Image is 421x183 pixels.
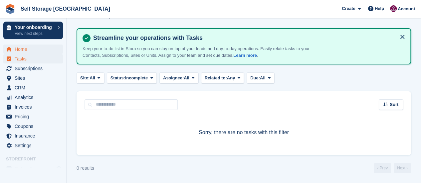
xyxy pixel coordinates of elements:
[390,5,397,12] img: Amy ogorman
[15,25,54,30] p: Your onboarding
[3,83,63,92] a: menu
[77,72,104,83] button: Site: All
[55,165,63,173] a: Preview store
[184,75,189,81] span: All
[15,164,55,173] span: Online Store
[125,75,148,81] span: Incomplete
[3,22,63,39] a: Your onboarding View next steps
[15,73,55,83] span: Sites
[15,131,55,140] span: Insurance
[205,75,227,81] span: Related to:
[91,34,405,42] h4: Streamline your operations with Tasks
[15,45,55,54] span: Home
[18,3,113,14] a: Self Storage [GEOGRAPHIC_DATA]
[163,75,184,81] span: Assignee:
[159,72,198,83] button: Assignee: All
[77,165,94,172] div: 0 results
[107,72,157,83] button: Status: Incomplete
[260,75,266,81] span: All
[375,5,384,12] span: Help
[3,73,63,83] a: menu
[5,4,15,14] img: stora-icon-8386f47178a22dfd0bd8f6a31ec36ba5ce8667c1dd55bd0f319d3a0aa187defe.svg
[15,93,55,102] span: Analytics
[85,129,403,137] p: Sorry, there are no tasks with this filter
[372,163,412,173] nav: Page
[15,83,55,92] span: CRM
[3,93,63,102] a: menu
[247,72,274,83] button: Due: All
[3,122,63,131] a: menu
[3,164,63,173] a: menu
[342,5,355,12] span: Create
[15,64,55,73] span: Subscriptions
[83,46,316,58] p: Keep your to-do list in Stora so you can stay on top of your leads and day-to-day operations. Eas...
[3,141,63,150] a: menu
[3,64,63,73] a: menu
[227,75,235,81] span: Any
[398,6,415,12] span: Account
[374,163,391,173] a: Previous
[394,163,411,173] a: Next
[201,72,244,83] button: Related to: Any
[15,54,55,63] span: Tasks
[3,102,63,112] a: menu
[233,53,257,58] a: Learn more
[15,102,55,112] span: Invoices
[90,75,95,81] span: All
[3,112,63,121] a: menu
[3,131,63,140] a: menu
[15,122,55,131] span: Coupons
[15,112,55,121] span: Pricing
[15,31,54,37] p: View next steps
[110,75,125,81] span: Status:
[15,141,55,150] span: Settings
[3,45,63,54] a: menu
[6,156,66,162] span: Storefront
[390,101,398,108] span: Sort
[250,75,260,81] span: Due:
[3,54,63,63] a: menu
[80,75,90,81] span: Site:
